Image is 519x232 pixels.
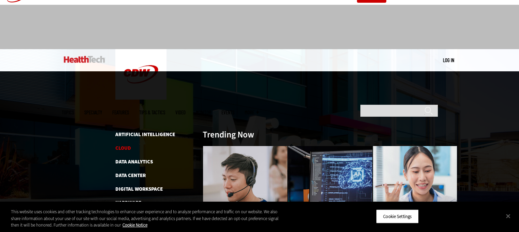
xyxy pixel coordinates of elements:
[501,208,516,223] button: Close
[115,186,163,192] a: Digital Workspace
[443,57,454,63] a: Log in
[373,146,458,218] img: Doctor using phone to dictate to tablet
[115,49,167,100] img: Home
[288,146,373,218] img: Desktop monitor with brain AI concept
[115,199,141,206] a: Hardware
[122,222,147,228] a: More information about your privacy
[203,130,254,139] h3: Trending Now
[203,146,288,218] img: Healthcare contact center
[115,158,153,165] a: Data Analytics
[115,131,175,138] a: Artificial Intelligence
[135,12,384,42] iframe: advertisement
[11,208,286,229] div: This website uses cookies and other tracking technologies to enhance user experience and to analy...
[64,56,105,63] img: Home
[376,209,419,223] button: Cookie Settings
[115,172,146,179] a: Data Center
[443,57,454,64] div: User menu
[115,145,131,151] a: Cloud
